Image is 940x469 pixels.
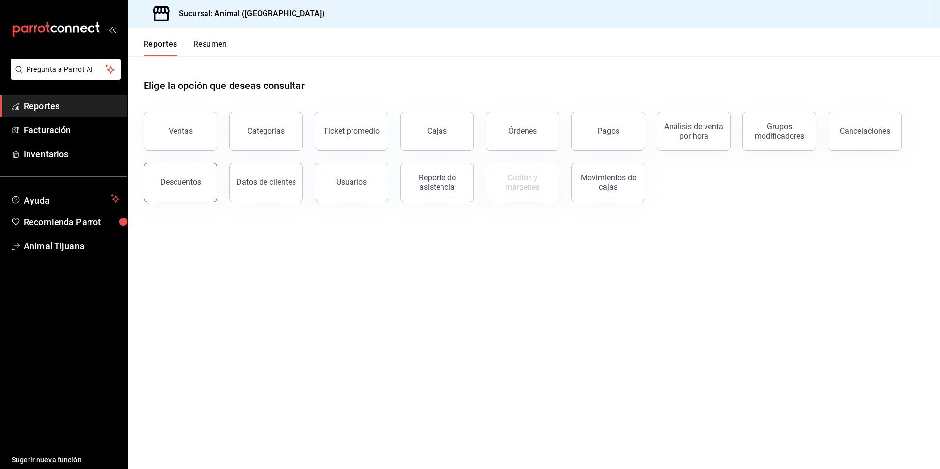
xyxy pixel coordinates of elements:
[486,112,559,151] button: Órdenes
[169,126,193,136] div: Ventas
[427,126,447,136] div: Cajas
[749,122,810,141] div: Grupos modificadores
[236,177,296,187] div: Datos de clientes
[247,126,285,136] div: Categorías
[12,455,119,465] span: Sugerir nueva función
[663,122,724,141] div: Análisis de venta por hora
[144,112,217,151] button: Ventas
[229,163,303,202] button: Datos de clientes
[486,163,559,202] button: Contrata inventarios para ver este reporte
[407,173,468,192] div: Reporte de asistencia
[571,112,645,151] button: Pagos
[323,126,380,136] div: Ticket promedio
[24,99,119,113] span: Reportes
[171,8,325,20] h3: Sucursal: Animal ([GEOGRAPHIC_DATA])
[24,123,119,137] span: Facturación
[144,39,227,56] div: navigation tabs
[24,239,119,253] span: Animal Tijuana
[657,112,731,151] button: Análisis de venta por hora
[24,147,119,161] span: Inventarios
[160,177,201,187] div: Descuentos
[578,173,639,192] div: Movimientos de cajas
[400,163,474,202] button: Reporte de asistencia
[144,78,305,93] h1: Elige la opción que deseas consultar
[144,39,177,56] button: Reportes
[108,26,116,33] button: open_drawer_menu
[828,112,902,151] button: Cancelaciones
[24,193,107,205] span: Ayuda
[27,64,106,75] span: Pregunta a Parrot AI
[315,112,388,151] button: Ticket promedio
[315,163,388,202] button: Usuarios
[840,126,890,136] div: Cancelaciones
[597,126,619,136] div: Pagos
[193,39,227,56] button: Resumen
[400,112,474,151] button: Cajas
[508,126,537,136] div: Órdenes
[571,163,645,202] button: Movimientos de cajas
[144,163,217,202] button: Descuentos
[492,173,553,192] div: Costos y márgenes
[11,59,121,80] button: Pregunta a Parrot AI
[229,112,303,151] button: Categorías
[24,215,119,229] span: Recomienda Parrot
[336,177,367,187] div: Usuarios
[742,112,816,151] button: Grupos modificadores
[7,71,121,82] a: Pregunta a Parrot AI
